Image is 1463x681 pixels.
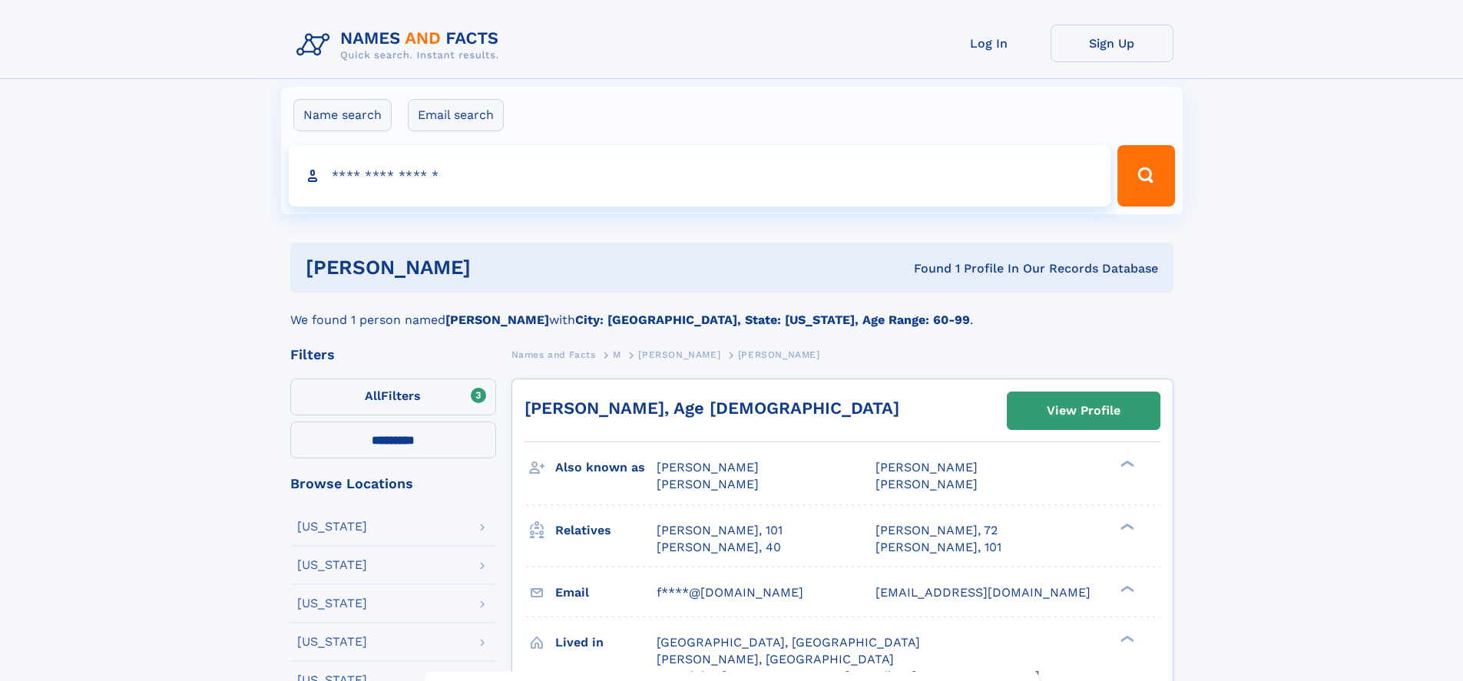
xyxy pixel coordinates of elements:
[875,460,978,474] span: [PERSON_NAME]
[738,349,820,360] span: [PERSON_NAME]
[555,455,657,481] h3: Also known as
[525,398,899,418] a: [PERSON_NAME], Age [DEMOGRAPHIC_DATA]
[555,580,657,606] h3: Email
[692,260,1158,277] div: Found 1 Profile In Our Records Database
[657,477,759,491] span: [PERSON_NAME]
[657,539,781,556] a: [PERSON_NAME], 40
[1008,392,1160,429] a: View Profile
[290,293,1173,329] div: We found 1 person named with .
[293,99,392,131] label: Name search
[297,559,367,571] div: [US_STATE]
[638,349,720,360] span: [PERSON_NAME]
[297,597,367,610] div: [US_STATE]
[1051,25,1173,62] a: Sign Up
[1117,583,1135,593] div: ❯
[657,635,920,650] span: [GEOGRAPHIC_DATA], [GEOGRAPHIC_DATA]
[875,539,1001,556] a: [PERSON_NAME], 101
[875,477,978,491] span: [PERSON_NAME]
[1117,633,1135,643] div: ❯
[290,477,496,491] div: Browse Locations
[408,99,504,131] label: Email search
[1117,459,1135,469] div: ❯
[306,258,693,277] h1: [PERSON_NAME]
[1047,393,1120,428] div: View Profile
[365,388,381,403] span: All
[297,636,367,648] div: [US_STATE]
[511,345,596,364] a: Names and Facts
[1117,145,1174,207] button: Search Button
[555,630,657,656] h3: Lived in
[657,652,894,666] span: [PERSON_NAME], [GEOGRAPHIC_DATA]
[613,345,621,364] a: M
[657,522,783,539] a: [PERSON_NAME], 101
[290,348,496,362] div: Filters
[290,379,496,415] label: Filters
[297,521,367,533] div: [US_STATE]
[289,145,1111,207] input: search input
[290,25,511,66] img: Logo Names and Facts
[445,312,549,327] b: [PERSON_NAME]
[613,349,621,360] span: M
[555,517,657,544] h3: Relatives
[928,25,1051,62] a: Log In
[1117,521,1135,531] div: ❯
[575,312,970,327] b: City: [GEOGRAPHIC_DATA], State: [US_STATE], Age Range: 60-99
[638,345,720,364] a: [PERSON_NAME]
[657,460,759,474] span: [PERSON_NAME]
[875,522,998,539] a: [PERSON_NAME], 72
[875,585,1091,600] span: [EMAIL_ADDRESS][DOMAIN_NAME]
